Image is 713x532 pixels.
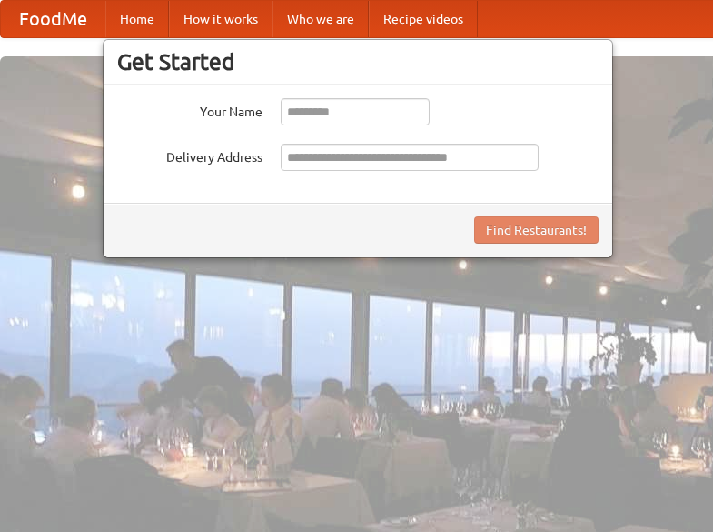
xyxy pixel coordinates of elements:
[169,1,272,37] a: How it works
[1,1,105,37] a: FoodMe
[272,1,369,37] a: Who we are
[105,1,169,37] a: Home
[117,98,262,121] label: Your Name
[369,1,478,37] a: Recipe videos
[474,216,599,244] button: Find Restaurants!
[117,48,599,75] h3: Get Started
[117,144,262,166] label: Delivery Address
